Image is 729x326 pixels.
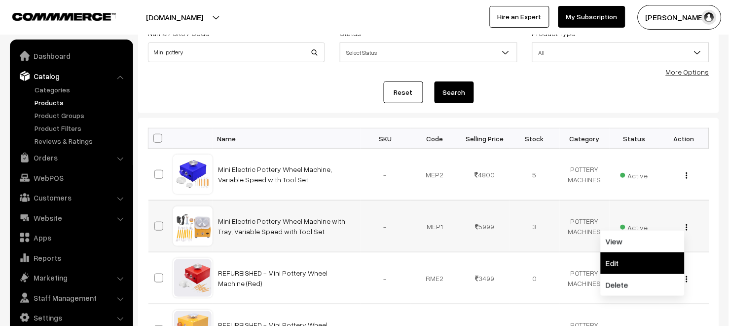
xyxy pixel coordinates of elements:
td: POTTERY MACHINES [560,149,610,201]
input: Name / SKU / Code [148,42,325,62]
a: More Options [666,68,709,76]
a: Customers [12,189,130,206]
td: 5999 [460,201,510,252]
td: POTTERY MACHINES [560,201,610,252]
a: Products [32,97,130,108]
th: Selling Price [460,128,510,149]
td: - [361,252,410,304]
th: Action [659,128,709,149]
th: Status [610,128,659,149]
button: [PERSON_NAME] [638,5,722,30]
a: View [601,231,685,252]
td: 0 [510,252,560,304]
a: Product Filters [32,123,130,133]
img: user [702,10,717,25]
a: Edit [601,252,685,274]
a: Marketing [12,269,130,286]
a: Product Groups [32,110,130,121]
a: COMMMERCE [12,10,99,22]
span: All [532,42,709,62]
a: Reset [384,81,423,103]
td: 3499 [460,252,510,304]
td: 4800 [460,149,510,201]
img: Menu [686,172,688,179]
a: WebPOS [12,169,130,187]
button: Search [435,81,474,103]
img: COMMMERCE [12,13,116,20]
td: 5 [510,149,560,201]
td: 3 [510,201,560,252]
a: REFURBISHED - Mini Pottery Wheel Machine (Red) [219,269,328,287]
a: Mini Electric Pottery Wheel Machine with Tray, Variable Speed with Tool Set [219,217,346,236]
img: Menu [686,276,688,283]
span: Active [620,168,648,181]
span: All [533,44,709,61]
span: Active [620,220,648,233]
a: Catalog [12,67,130,85]
td: - [361,201,410,252]
th: Stock [510,128,560,149]
span: Select Status [340,44,516,61]
th: SKU [361,128,410,149]
span: Select Status [340,42,517,62]
button: [DOMAIN_NAME] [111,5,238,30]
td: POTTERY MACHINES [560,252,610,304]
td: MEP1 [410,201,460,252]
a: Reviews & Ratings [32,136,130,146]
a: Categories [32,84,130,95]
th: Category [560,128,610,149]
img: Menu [686,224,688,231]
th: Name [213,128,361,149]
a: Staff Management [12,289,130,307]
a: Apps [12,229,130,246]
td: - [361,149,410,201]
a: Hire an Expert [490,6,549,28]
a: Reports [12,249,130,267]
a: Mini Electric Pottery Wheel Machine, Variable Speed with Tool Set [219,165,332,184]
a: Orders [12,149,130,166]
a: Delete [601,274,685,296]
td: MEP2 [410,149,460,201]
a: Website [12,209,130,227]
a: Dashboard [12,47,130,65]
td: RME2 [410,252,460,304]
th: Code [410,128,460,149]
a: My Subscription [558,6,625,28]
